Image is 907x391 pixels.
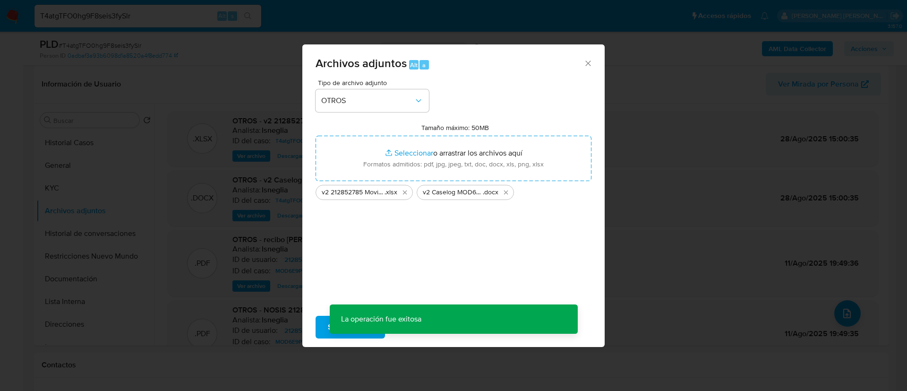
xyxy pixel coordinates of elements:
[423,188,483,197] span: v2 Caselog MOD6E9PNpSOulEw73VlMre7d - T4atgTFO0hg9F8seis3fySlr v2
[385,188,397,197] span: .xlsx
[321,96,414,105] span: OTROS
[316,55,407,71] span: Archivos adjuntos
[330,304,433,334] p: La operación fue exitosa
[500,187,512,198] button: Eliminar v2 Caselog MOD6E9PNpSOulEw73VlMre7d - T4atgTFO0hg9F8seis3fySlr v2.docx
[401,317,432,338] span: Cancelar
[422,61,426,70] span: a
[483,188,498,197] span: .docx
[316,181,591,200] ul: Archivos seleccionados
[421,123,489,132] label: Tamaño máximo: 50MB
[318,79,431,86] span: Tipo de archivo adjunto
[410,61,418,70] span: Alt
[328,317,373,338] span: Subir archivo
[316,316,385,339] button: Subir archivo
[322,188,385,197] span: v2 212852785 Movimientos
[399,187,411,198] button: Eliminar v2 212852785 Movimientos.xlsx
[316,89,429,112] button: OTROS
[583,59,592,67] button: Cerrar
